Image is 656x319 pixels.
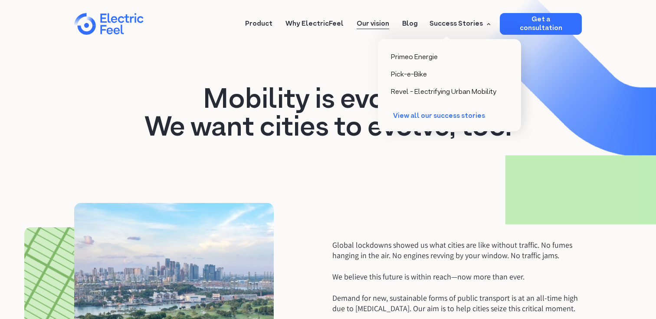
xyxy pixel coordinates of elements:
div: Success Stories [424,13,493,35]
div: Success Stories [430,19,483,29]
a: Blog [402,13,418,29]
a: Why ElectricFeel [285,13,344,29]
p: Global lockdowns showed us what cities are like without traffic. No fumes hanging in the air. No ... [332,240,582,261]
div: View all our success stories [393,112,494,120]
a: Pick-e-Bike [384,66,515,83]
iframe: Chatbot [599,262,644,307]
a: Get a consultation [500,13,582,35]
p: We believe this future is within reach—now more than ever. [332,272,582,282]
input: Submit [33,34,75,51]
a: Primeo Energie [384,49,515,66]
a: View all our success stories [384,101,494,122]
a: Product [245,13,272,29]
div: Primeo Energie [391,53,438,62]
div: Revel - Electrifying Urban Mobility [391,88,496,96]
h1: Mobility is evolving. We want cities to evolve, too. [74,87,582,143]
a: Our vision [357,13,389,29]
div: Pick-e-Bike [391,70,427,79]
p: Demand for new, sustainable forms of public transport is at an all-time high due to [MEDICAL_DATA... [332,293,582,314]
a: Revel - Electrifying Urban Mobility [384,83,515,101]
nav: Success Stories [378,35,521,131]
